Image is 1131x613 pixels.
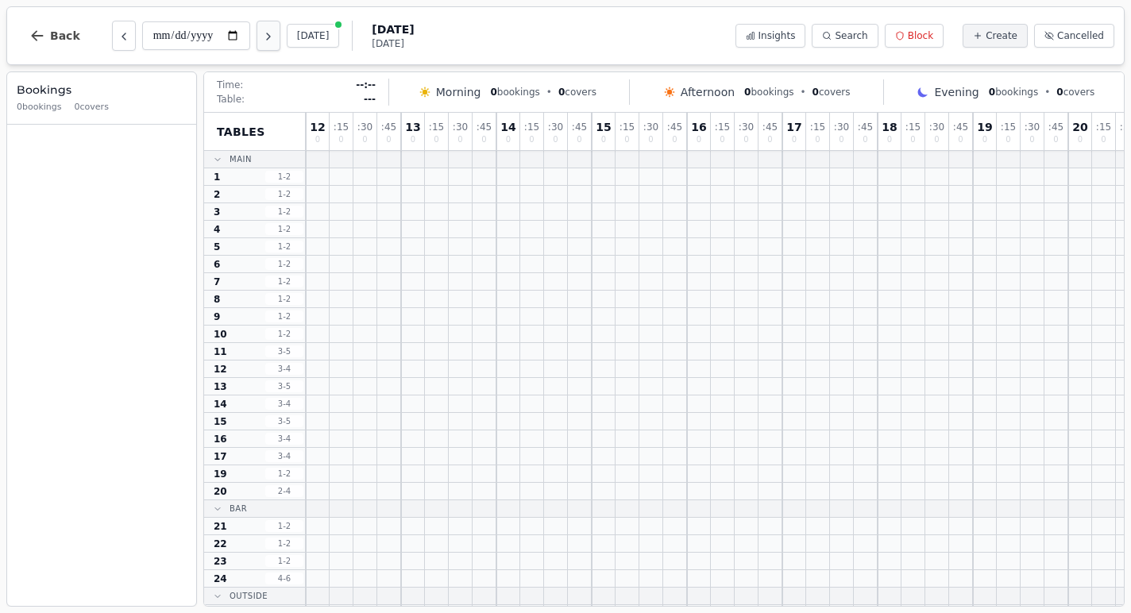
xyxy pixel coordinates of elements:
[835,29,867,42] span: Search
[739,122,754,132] span: : 30
[265,520,303,532] span: 1 - 2
[214,433,227,445] span: 16
[908,29,933,42] span: Block
[265,415,303,427] span: 3 - 5
[356,79,376,91] span: --:--
[558,86,596,98] span: covers
[553,136,558,144] span: 0
[214,468,227,480] span: 19
[858,122,873,132] span: : 45
[338,136,343,144] span: 0
[490,87,496,98] span: 0
[217,79,243,91] span: Time:
[315,136,320,144] span: 0
[715,122,730,132] span: : 15
[720,136,724,144] span: 0
[1096,122,1111,132] span: : 15
[372,37,414,50] span: [DATE]
[1053,136,1058,144] span: 0
[1029,136,1034,144] span: 0
[75,101,109,114] span: 0 covers
[812,24,878,48] button: Search
[50,30,80,41] span: Back
[214,276,220,288] span: 7
[977,121,992,133] span: 19
[910,136,915,144] span: 0
[265,398,303,410] span: 3 - 4
[357,122,372,132] span: : 30
[386,136,391,144] span: 0
[963,24,1028,48] button: Create
[381,122,396,132] span: : 45
[1025,122,1040,132] span: : 30
[643,122,658,132] span: : 30
[436,84,481,100] span: Morning
[214,345,227,358] span: 11
[490,86,539,98] span: bookings
[834,122,849,132] span: : 30
[214,310,220,323] span: 9
[214,328,227,341] span: 10
[265,206,303,218] span: 1 - 2
[601,136,606,144] span: 0
[230,503,247,515] span: Bar
[265,188,303,200] span: 1 - 2
[214,538,227,550] span: 22
[287,24,340,48] button: [DATE]
[265,328,303,340] span: 1 - 2
[1048,122,1063,132] span: : 45
[434,136,438,144] span: 0
[364,93,376,106] span: ---
[529,136,534,144] span: 0
[786,121,801,133] span: 17
[905,122,921,132] span: : 15
[681,84,735,100] span: Afternoon
[546,86,552,98] span: •
[762,122,778,132] span: : 45
[112,21,136,51] button: Previous day
[214,415,227,428] span: 15
[214,573,227,585] span: 24
[214,380,227,393] span: 13
[265,293,303,305] span: 1 - 2
[265,310,303,322] span: 1 - 2
[214,171,220,183] span: 1
[265,363,303,375] span: 3 - 4
[577,136,581,144] span: 0
[265,433,303,445] span: 3 - 4
[767,136,772,144] span: 0
[648,136,653,144] span: 0
[1057,29,1104,42] span: Cancelled
[1044,86,1050,98] span: •
[548,122,563,132] span: : 30
[372,21,414,37] span: [DATE]
[815,136,820,144] span: 0
[759,29,796,42] span: Insights
[1034,24,1114,48] button: Cancelled
[214,258,220,271] span: 6
[265,380,303,392] span: 3 - 5
[691,121,706,133] span: 16
[743,136,748,144] span: 0
[989,86,1038,98] span: bookings
[214,241,220,253] span: 5
[697,136,701,144] span: 0
[810,122,825,132] span: : 15
[411,136,415,144] span: 0
[813,86,851,98] span: covers
[265,171,303,183] span: 1 - 2
[958,136,963,144] span: 0
[217,124,265,140] span: Tables
[839,136,843,144] span: 0
[982,136,987,144] span: 0
[214,223,220,236] span: 4
[230,590,268,602] span: Outside
[265,450,303,462] span: 3 - 4
[214,188,220,201] span: 2
[17,17,93,55] button: Back
[953,122,968,132] span: : 45
[453,122,468,132] span: : 30
[334,122,349,132] span: : 15
[624,136,629,144] span: 0
[735,24,806,48] button: Insights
